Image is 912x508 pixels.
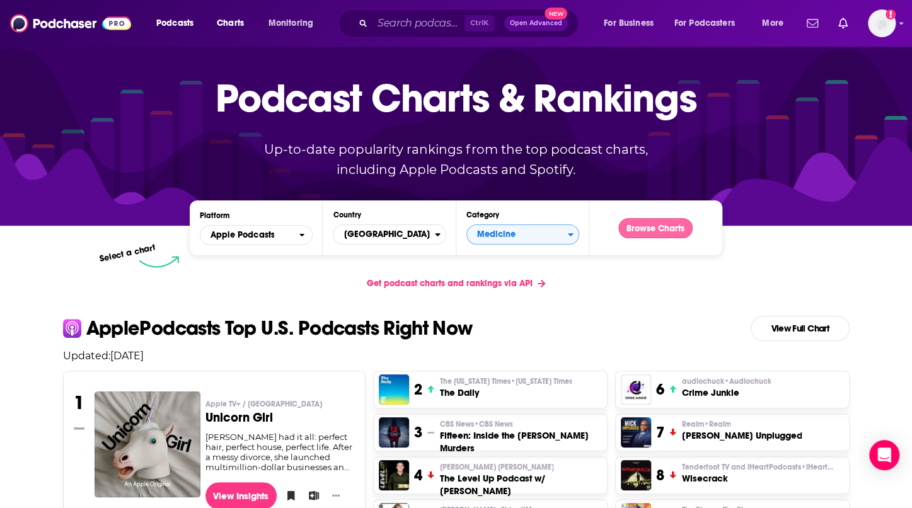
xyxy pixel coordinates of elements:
button: Open AdvancedNew [504,16,568,31]
a: Charts [209,13,251,33]
p: Select a chart [99,242,157,264]
a: Get podcast charts and rankings via API [357,268,555,299]
span: • CBS News [473,420,512,429]
h3: [PERSON_NAME] Unplugged [681,429,802,442]
p: The New York Times • New York Times [439,376,572,386]
img: Fifteen: Inside the Daniel Marsh Murders [379,417,409,447]
a: Unicorn Girl [95,391,200,497]
img: Wisecrack [621,460,651,490]
span: For Podcasters [674,14,735,32]
img: select arrow [139,256,179,268]
svg: Add a profile image [886,9,896,20]
h3: 4 [414,466,422,485]
a: Realm•Realm[PERSON_NAME] Unplugged [681,419,802,442]
button: Bookmark Podcast [282,486,294,505]
a: Show notifications dropdown [833,13,853,34]
span: Medicine [467,224,568,245]
a: [PERSON_NAME] [PERSON_NAME]The Level Up Podcast w/ [PERSON_NAME] [439,462,601,497]
span: • Realm [703,420,730,429]
span: Realm [681,419,730,429]
span: • Audiochuck [724,377,771,386]
h3: 1 [74,391,84,414]
img: The Level Up Podcast w/ Paul Alex [379,460,409,490]
span: Tenderfoot TV and iHeartPodcasts [681,462,833,472]
p: Up-to-date popularity rankings from the top podcast charts, including Apple Podcasts and Spotify. [240,139,673,180]
span: Logged in as mford [868,9,896,37]
img: Crime Junkie [621,374,651,405]
button: open menu [666,13,753,33]
p: Tenderfoot TV and iHeartPodcasts • iHeartRadio [681,462,833,472]
img: Podchaser - Follow, Share and Rate Podcasts [10,11,131,35]
a: View Full Chart [751,316,850,341]
p: audiochuck • Audiochuck [681,376,771,386]
a: Show notifications dropdown [802,13,823,34]
button: Show More Button [327,489,345,502]
p: CBS News • CBS News [439,419,601,429]
button: open menu [200,225,313,245]
h3: 3 [414,423,422,442]
span: Monitoring [268,14,313,32]
h3: Wisecrack [681,472,833,485]
img: apple Icon [63,319,81,337]
h3: 8 [656,466,664,485]
a: The [US_STATE] Times•[US_STATE] TimesThe Daily [439,376,572,399]
h3: 2 [414,380,422,399]
span: Apple TV+ / [GEOGRAPHIC_DATA] [205,399,322,409]
span: [GEOGRAPHIC_DATA] [333,224,434,245]
span: Get podcast charts and rankings via API [367,278,533,289]
button: Countries [333,224,446,245]
a: CBS News•CBS NewsFifteen: Inside the [PERSON_NAME] Murders [439,419,601,454]
span: audiochuck [681,376,771,386]
span: New [545,8,567,20]
h2: Platforms [200,225,313,245]
img: Mick Unplugged [621,417,651,447]
p: Paul Alex Espinoza [439,462,601,472]
span: • [US_STATE] Times [510,377,572,386]
p: Apple Podcasts Top U.S. Podcasts Right Now [86,318,473,338]
button: open menu [147,13,210,33]
h3: The Level Up Podcast w/ [PERSON_NAME] [439,472,601,497]
h3: Unicorn Girl [205,412,355,424]
button: Categories [466,224,579,245]
a: audiochuck•AudiochuckCrime Junkie [681,376,771,399]
span: Open Advanced [510,20,562,26]
span: • iHeartRadio [800,463,848,471]
div: [PERSON_NAME] had it all: perfect hair, perfect house, perfect life. After a messy divorce, she l... [205,432,355,472]
h3: 7 [656,423,664,442]
span: For Business [604,14,654,32]
p: Apple TV+ / Seven Hills [205,399,355,409]
span: CBS News [439,419,512,429]
p: Realm • Realm [681,419,802,429]
div: Search podcasts, credits, & more... [350,9,591,38]
h3: Fifteen: Inside the [PERSON_NAME] Murders [439,429,601,454]
button: Show profile menu [868,9,896,37]
span: Apple Podcasts [211,231,274,240]
div: Open Intercom Messenger [869,440,899,470]
img: The Daily [379,374,409,405]
span: Podcasts [156,14,193,32]
span: More [762,14,783,32]
span: [PERSON_NAME] [PERSON_NAME] [439,462,553,472]
p: Podcast Charts & Rankings [216,57,696,139]
a: Tenderfoot TV and iHeartPodcasts•iHeartRadioWisecrack [681,462,833,485]
p: Updated: [DATE] [53,350,860,362]
h3: Crime Junkie [681,386,771,399]
button: open menu [753,13,799,33]
button: Browse Charts [618,218,693,238]
button: open menu [260,13,330,33]
span: Charts [217,14,244,32]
